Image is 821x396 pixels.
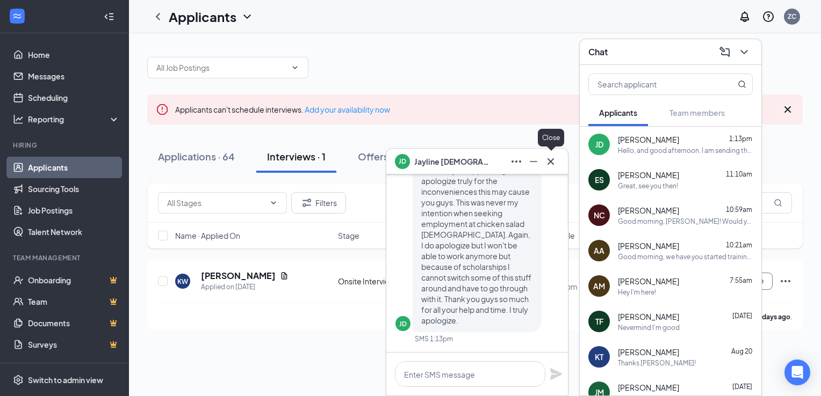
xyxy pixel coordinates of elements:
h5: [PERSON_NAME] [201,270,276,282]
div: Nevermind I'm good [618,323,680,332]
div: AA [594,245,604,256]
span: Jayline [DEMOGRAPHIC_DATA] [414,156,489,167]
svg: Cross [781,103,794,116]
svg: Ellipses [510,155,523,168]
div: KW [177,277,188,286]
div: JD [399,319,407,328]
span: 7:55am [730,276,752,284]
svg: ChevronDown [269,199,278,207]
span: 11:10am [726,170,752,178]
span: Team members [669,108,725,118]
span: 10:59am [726,206,752,214]
span: [DATE] [732,383,752,391]
button: Filter Filters [291,192,346,214]
div: Reporting [28,114,120,124]
svg: ChevronDown [291,63,299,72]
div: Offers and hires · 20 [358,150,451,163]
h1: Applicants [169,8,236,26]
span: Applicants can't schedule interviews. [175,105,390,114]
div: NC [594,210,605,221]
button: Cross [542,153,559,170]
input: All Stages [167,197,265,209]
svg: Ellipses [779,275,792,288]
div: JD [595,139,603,150]
button: Minimize [525,153,542,170]
div: Good morning, [PERSON_NAME]! Would you be available for an interview [DATE] at 3:30? [618,217,753,226]
button: ComposeMessage [716,43,733,61]
div: Hey I'm here! [618,288,656,297]
div: ZC [788,12,796,21]
svg: MagnifyingGlass [738,80,746,89]
span: Stage [338,230,359,241]
svg: Plane [550,368,563,380]
span: 1:13pm [729,135,752,143]
div: Hiring [13,141,118,150]
svg: Analysis [13,114,24,124]
b: 8 days ago [757,313,790,321]
div: KT [595,351,603,362]
svg: Error [156,103,169,116]
svg: ComposeMessage [718,46,731,58]
a: OnboardingCrown [28,269,120,291]
div: Thanks [PERSON_NAME]! [618,358,696,368]
svg: Collapse [104,11,114,22]
span: Aug 20 [731,347,752,355]
div: Hello, and good afternoon. I am sending this message because of some unfortunate changes that hav... [618,146,753,155]
span: [PERSON_NAME] [618,240,679,251]
div: Applied on [DATE] [201,282,289,292]
button: Ellipses [508,153,525,170]
span: 10:21am [726,241,752,249]
svg: QuestionInfo [762,10,775,23]
svg: Notifications [738,10,751,23]
a: DocumentsCrown [28,312,120,334]
svg: Minimize [527,155,540,168]
a: Home [28,44,120,65]
span: [PERSON_NAME] [618,205,679,216]
span: [PERSON_NAME] [618,134,679,145]
input: Search applicant [589,74,716,94]
svg: MagnifyingGlass [774,199,782,207]
div: Open Intercom Messenger [784,360,810,385]
div: ES [595,174,604,185]
svg: ChevronDown [738,46,751,58]
div: Applications · 64 [158,150,235,163]
a: SurveysCrown [28,334,120,355]
a: Scheduling [28,87,120,108]
span: Applicants [599,108,637,118]
span: [PERSON_NAME] [618,170,679,180]
div: SMS 1:13pm [415,334,453,343]
a: TeamCrown [28,291,120,312]
span: [PERSON_NAME] [618,276,679,287]
div: Good morning, we have you started training [DATE] at 9:30. Are you still coming in this week? [618,252,753,261]
span: Name · Applied On [175,230,240,241]
svg: Cross [544,155,557,168]
span: [PERSON_NAME] [618,382,679,393]
span: [PERSON_NAME] [618,311,679,322]
a: Messages [28,65,120,87]
svg: WorkstreamLogo [12,11,23,21]
h3: Chat [588,46,608,58]
a: Sourcing Tools [28,178,120,200]
div: AM [593,281,605,291]
a: Talent Network [28,221,120,243]
div: Interviews · 1 [267,150,326,163]
span: [PERSON_NAME] [618,347,679,357]
svg: ChevronLeft [152,10,164,23]
div: Great, see you then! [618,181,678,190]
div: TF [595,316,603,327]
svg: Settings [13,375,24,385]
div: Team Management [13,253,118,262]
div: Switch to admin view [28,375,103,385]
svg: Document [280,272,289,280]
a: Add your availability now [305,105,390,114]
a: Job Postings [28,200,120,221]
a: Applicants [28,157,120,178]
input: All Job Postings [156,62,286,74]
svg: Filter [300,196,313,209]
svg: ChevronDown [241,10,254,23]
span: [DATE] [732,312,752,320]
div: Close [538,129,564,146]
div: Onsite Interview [338,276,416,287]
